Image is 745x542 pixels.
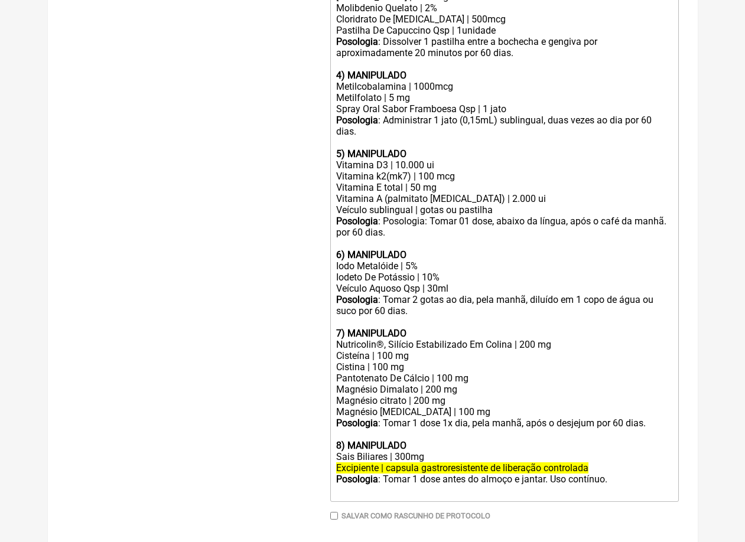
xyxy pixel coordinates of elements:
[336,294,672,328] div: : Tomar 2 gotas ao dia, pela manhã, diluído em 1 copo de água ou suco por 60 dias.
[336,216,378,227] strong: Posologia
[341,511,490,520] label: Salvar como rascunho de Protocolo
[336,25,672,36] div: Pastilha De Capuccino Qsp | 1unidade
[336,70,406,81] strong: 4) MANIPULADO
[336,216,672,249] div: : Posologia: Tomar 01 dose, abaixo da língua, após o café da manhã. por 60 dias.
[336,159,672,171] div: Vitamina D3 | 10.000 ui
[336,148,406,159] strong: 5) MANIPULADO
[336,2,672,14] div: Molibdenio Quelato | 2%
[336,462,588,474] del: Excipiente | capsula gastroresistente de liberação controlada
[336,283,672,294] div: Veículo Aquoso Qsp | 30ml
[336,451,672,462] div: Sais Biliares | 300mg
[336,260,672,272] div: Iodo Metalóide | 5%
[336,81,672,103] div: Metilcobalamina | 1000mcg Metilfolato | 5 mg
[336,361,672,373] div: Cistina | 100 mg
[336,14,672,25] div: Cloridrato De [MEDICAL_DATA] | 500mcg
[336,350,672,361] div: Cisteína | 100 mg
[336,294,378,305] strong: Posologia
[336,103,672,115] div: Spray Oral Sabor Framboesa Qsp | 1 jato
[336,36,378,47] strong: Posologia
[336,36,672,70] div: : Dissolver 1 pastilha entre a bochecha e gengiva por aproximadamente 20 minutos por 60 dias.
[336,339,672,350] div: Nutricolin®, Silício Estabilizado Em Colina | 200 mg
[336,193,672,216] div: Vitamina A (palmitato [MEDICAL_DATA]) | 2.000 ui Veículo sublingual | gotas ou pastilha
[336,417,672,440] div: : Tomar 1 dose 1x dia, pela manhã, após o desjejum por 60 dias.
[336,328,406,339] strong: 7) MANIPULADO
[336,115,672,148] div: : Administrar 1 jato (0,15mL) sublingual, duas vezes ao dia por 60 dias.
[336,272,672,283] div: Iodeto De Potássio | 10%
[336,474,378,485] strong: Posologia
[336,440,406,451] strong: 8) MANIPULADO
[336,373,672,417] div: Pantotenato De Cálcio | 100 mg Magnésio Dimalato | 200 mg Magnésio citrato | 200 mg Magnésio [MED...
[336,417,378,429] strong: Posologia
[336,171,672,182] div: Vitamina k2(mk7) | 100 mcg
[336,249,406,260] strong: 6) MANIPULADO
[336,115,378,126] strong: Posologia
[336,474,672,497] div: : Tomar 1 dose antes do almoço e jantar. Uso contínuo. ㅤ
[336,182,672,193] div: Vitamina E total | 50 mg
